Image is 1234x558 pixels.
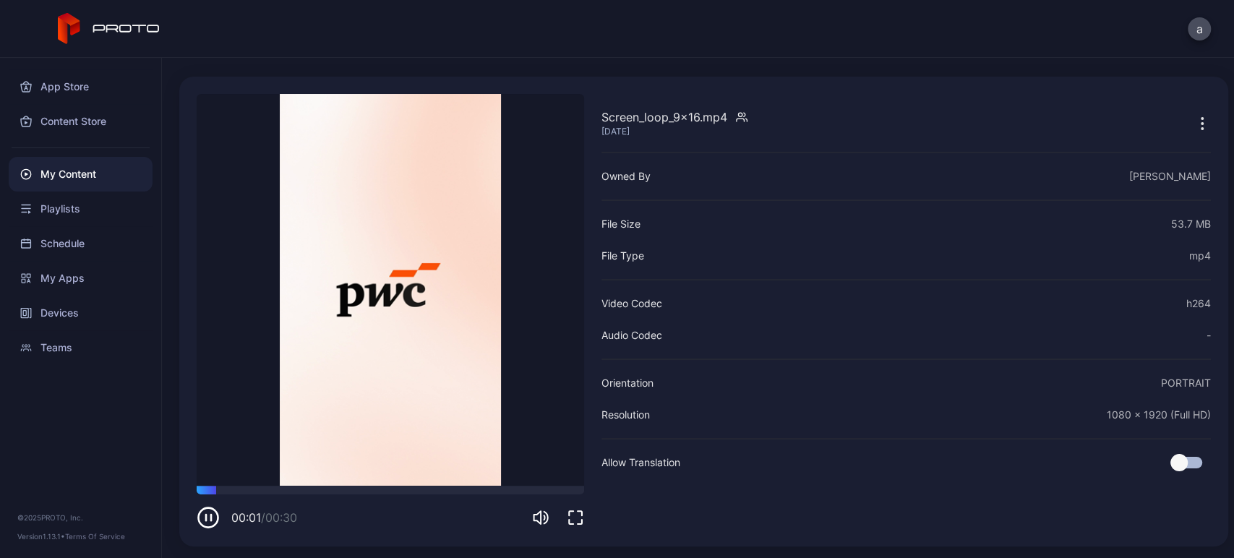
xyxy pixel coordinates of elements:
a: Content Store [9,104,153,139]
div: 1080 x 1920 (Full HD) [1107,406,1211,424]
span: Version 1.13.1 • [17,532,65,541]
a: Teams [9,330,153,365]
div: PORTRAIT [1161,374,1211,392]
div: File Size [601,215,640,233]
div: Resolution [601,406,650,424]
div: Screen_loop_9x16.mp4 [601,108,727,126]
div: mp4 [1189,247,1211,265]
button: a [1188,17,1211,40]
a: App Store [9,69,153,104]
a: My Content [9,157,153,192]
a: Terms Of Service [65,532,125,541]
div: Orientation [601,374,654,392]
div: Audio Codec [601,327,662,344]
video: Sorry, your browser doesn‘t support embedded videos [197,94,584,486]
div: © 2025 PROTO, Inc. [17,512,144,523]
a: Schedule [9,226,153,261]
div: h264 [1186,295,1211,312]
div: - [1207,327,1211,344]
span: / 00:30 [261,510,297,525]
div: 00:01 [231,509,297,526]
a: My Apps [9,261,153,296]
div: Allow Translation [601,454,680,471]
a: Playlists [9,192,153,226]
div: Video Codec [601,295,662,312]
div: File Type [601,247,644,265]
div: Owned By [601,168,651,185]
div: [PERSON_NAME] [1129,168,1211,185]
div: [DATE] [601,126,727,137]
div: 53.7 MB [1171,215,1211,233]
a: Devices [9,296,153,330]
